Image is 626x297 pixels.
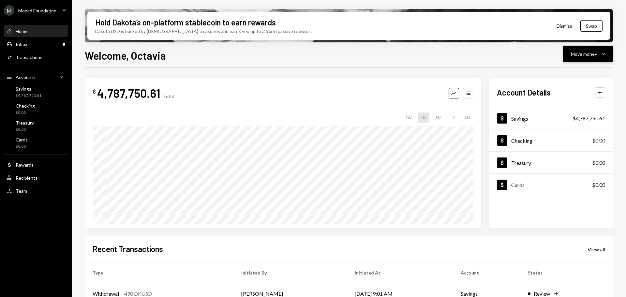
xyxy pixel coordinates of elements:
[489,107,613,129] a: Savings$4,787,750.61
[4,185,68,197] a: Team
[592,137,605,144] div: $0.00
[4,5,14,16] div: M
[520,262,613,283] th: Status
[97,86,160,100] div: 4,787,750.61
[433,112,444,123] div: 3M
[580,20,603,32] button: Swap
[95,28,312,35] div: Dakota USD is backed by [DEMOGRAPHIC_DATA] treasuries and earns you up to 3.5% in passive rewards.
[16,103,35,109] div: Checking
[16,86,41,92] div: Savings
[4,101,68,117] a: Checking$0.00
[4,71,68,83] a: Accounts
[16,28,28,34] div: Home
[4,172,68,184] a: Recipients
[563,46,613,62] button: Move money
[462,112,473,123] div: ALL
[16,162,34,168] div: Rewards
[85,49,166,62] h1: Welcome, Octavia
[93,244,163,254] h2: Recent Transactions
[511,160,531,166] div: Treasury
[511,182,525,188] div: Cards
[4,135,68,151] a: Cards$0.00
[511,115,528,122] div: Savings
[16,120,34,126] div: Treasury
[16,93,41,98] div: $4,787,750.61
[233,262,347,283] th: Initiated By
[16,74,36,80] div: Accounts
[16,137,28,142] div: Cards
[93,88,96,95] div: $
[16,127,34,132] div: $0.00
[403,112,414,123] div: 1W
[16,110,35,115] div: $0.00
[592,159,605,167] div: $0.00
[588,246,605,253] div: View all
[4,25,68,37] a: Home
[497,87,551,98] h2: Account Details
[489,129,613,151] a: Checking$0.00
[347,262,453,283] th: Initiated At
[163,94,174,99] div: Total
[573,114,605,122] div: $4,787,750.61
[489,174,613,196] a: Cards$0.00
[4,118,68,134] a: Treasury$0.00
[511,138,532,144] div: Checking
[16,54,42,60] div: Transactions
[4,159,68,171] a: Rewards
[95,17,276,28] div: Hold Dakota’s on-platform stablecoin to earn rewards
[4,38,68,50] a: Inbox
[16,41,27,47] div: Inbox
[16,188,27,194] div: Team
[16,175,37,181] div: Recipients
[448,112,458,123] div: 1Y
[453,262,520,283] th: Account
[592,181,605,189] div: $0.00
[418,112,429,123] div: 1M
[588,245,605,253] a: View all
[18,8,56,13] div: Monad Foundation
[548,18,580,34] button: Dismiss
[489,152,613,173] a: Treasury$0.00
[571,51,597,57] div: Move money
[4,84,68,100] a: Savings$4,787,750.61
[85,262,233,283] th: Type
[4,51,68,63] a: Transactions
[16,144,28,149] div: $0.00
